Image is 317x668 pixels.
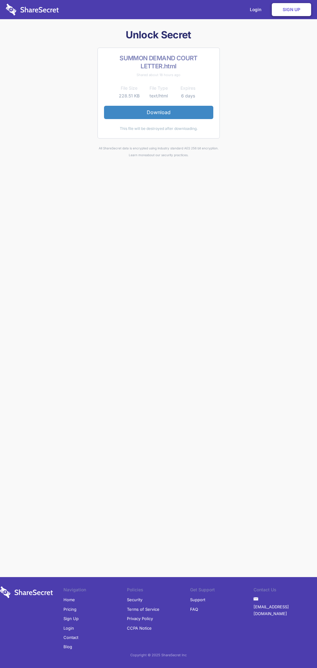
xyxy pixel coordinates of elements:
[63,633,78,642] a: Contact
[63,586,127,595] li: Navigation
[127,586,190,595] li: Policies
[63,595,75,604] a: Home
[127,623,152,633] a: CCPA Notice
[129,153,146,157] a: Learn more
[104,125,213,132] div: This file will be destroyed after downloading.
[173,84,203,92] th: Expires
[104,54,213,70] h2: SUMMON DEMAND COURT LETTER.html
[190,605,198,614] a: FAQ
[63,623,74,633] a: Login
[190,595,205,604] a: Support
[63,614,79,623] a: Sign Up
[115,84,144,92] th: File Size
[173,92,203,100] td: 6 days
[190,586,254,595] li: Get Support
[127,614,153,623] a: Privacy Policy
[63,605,76,614] a: Pricing
[127,595,142,604] a: Security
[254,602,317,619] a: [EMAIL_ADDRESS][DOMAIN_NAME]
[63,642,72,651] a: Blog
[127,605,159,614] a: Terms of Service
[144,84,173,92] th: File Type
[104,106,213,119] a: Download
[254,586,317,595] li: Contact Us
[6,4,59,15] img: logo-wordmark-white-trans-d4663122ce5f474addd5e946df7df03e33cb6a1c49d2221995e7729f52c070b2.svg
[272,3,311,16] a: Sign Up
[115,92,144,100] td: 228.51 KB
[104,71,213,78] div: Shared about 18 hours ago
[144,92,173,100] td: text/html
